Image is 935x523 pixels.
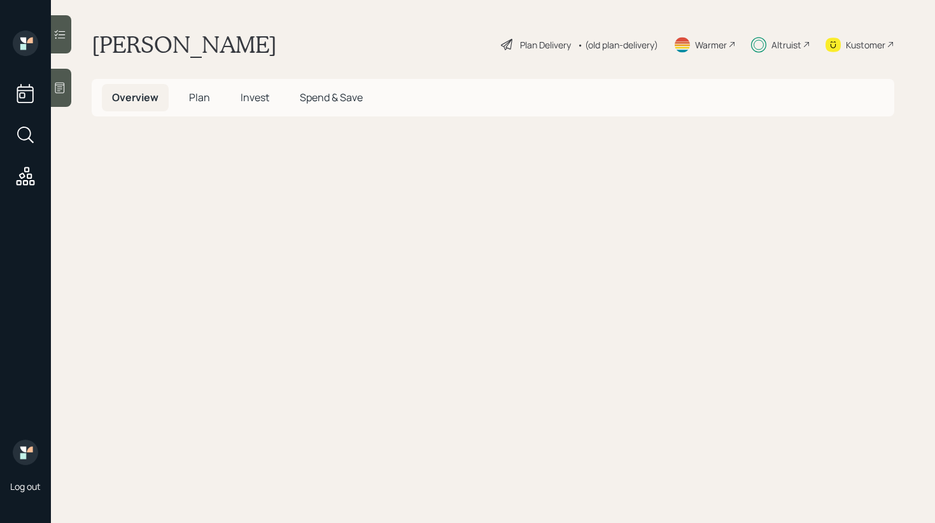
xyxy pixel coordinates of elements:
div: Log out [10,480,41,492]
img: retirable_logo.png [13,440,38,465]
span: Overview [112,90,158,104]
div: Altruist [771,38,801,52]
div: • (old plan-delivery) [577,38,658,52]
h1: [PERSON_NAME] [92,31,277,59]
div: Kustomer [846,38,885,52]
span: Invest [241,90,269,104]
div: Warmer [695,38,727,52]
span: Spend & Save [300,90,363,104]
div: Plan Delivery [520,38,571,52]
span: Plan [189,90,210,104]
